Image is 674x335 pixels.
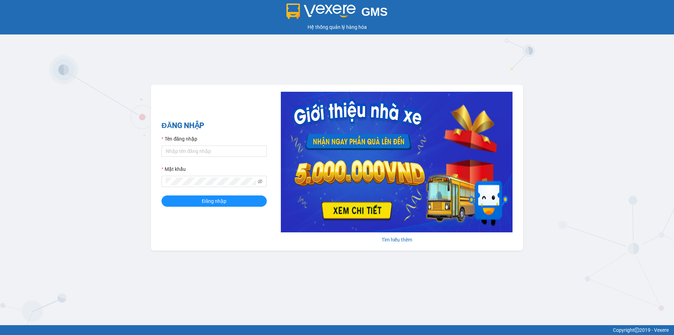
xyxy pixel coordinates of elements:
button: Đăng nhập [161,195,267,207]
span: copyright [634,328,639,333]
span: eye-invisible [258,179,263,184]
div: Tìm hiểu thêm [281,236,513,244]
input: Tên đăng nhập [161,146,267,157]
div: Hệ thống quản lý hàng hóa [2,23,672,31]
div: Copyright 2019 - Vexere [5,326,669,334]
span: Đăng nhập [202,197,226,205]
label: Mật khẩu [161,165,186,173]
img: logo 2 [286,4,356,19]
input: Mật khẩu [166,178,256,185]
img: banner-0 [281,92,513,232]
h2: ĐĂNG NHẬP [161,120,267,131]
label: Tên đăng nhập [161,135,197,143]
a: GMS [286,11,388,16]
span: GMS [361,5,388,18]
